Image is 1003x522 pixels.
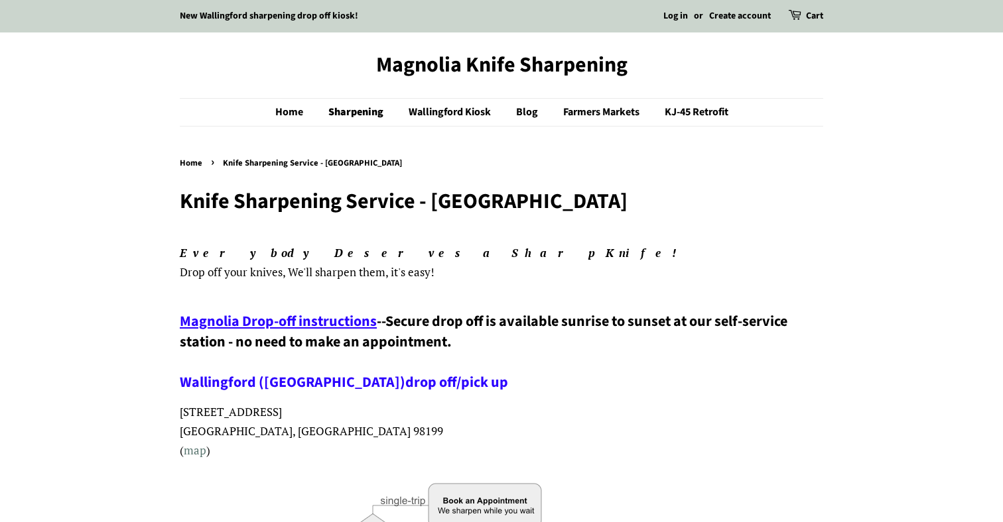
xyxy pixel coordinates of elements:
a: drop off/pick up [405,372,508,393]
span: Knife Sharpening Service - [GEOGRAPHIC_DATA] [223,157,405,169]
span: › [211,154,218,170]
a: Log in [663,9,688,23]
a: Magnolia Knife Sharpening [180,52,823,78]
a: KJ-45 Retrofit [655,99,728,126]
nav: breadcrumbs [180,156,823,171]
a: Wallingford Kiosk [399,99,504,126]
a: Sharpening [318,99,397,126]
h1: Knife Sharpening Service - [GEOGRAPHIC_DATA] [180,189,823,214]
a: Blog [506,99,551,126]
span: -- [377,311,385,332]
li: or [694,9,703,25]
a: Home [275,99,316,126]
a: New Wallingford sharpening drop off kiosk! [180,9,358,23]
a: Magnolia Drop-off instructions [180,311,377,332]
a: Cart [806,9,823,25]
a: map [184,443,206,458]
a: Farmers Markets [553,99,653,126]
span: Secure drop off is available sunrise to sunset at our self-service station - no need to make an a... [180,311,787,393]
a: Home [180,157,206,169]
em: Everybody Deserves a Sharp Knife! [180,245,688,260]
span: Drop off your knives [180,264,283,280]
a: Wallingford ([GEOGRAPHIC_DATA]) [180,372,405,393]
a: Create account [709,9,771,23]
p: , We'll sharpen them, it's easy! [180,244,823,282]
span: [STREET_ADDRESS] [GEOGRAPHIC_DATA], [GEOGRAPHIC_DATA] 98199 ( ) [180,404,443,458]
